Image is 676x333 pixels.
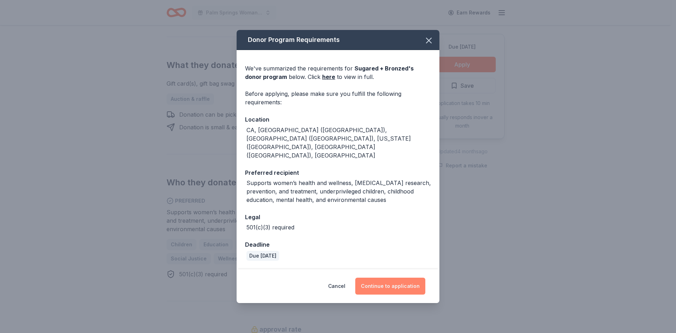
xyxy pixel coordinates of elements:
div: 501(c)(3) required [246,223,294,232]
a: here [322,73,335,81]
div: Before applying, please make sure you fulfill the following requirements: [245,90,431,106]
div: Location [245,115,431,124]
button: Cancel [328,278,345,295]
button: Continue to application [355,278,425,295]
div: We've summarized the requirements for below. Click to view in full. [245,64,431,81]
div: Preferred recipient [245,168,431,177]
div: Deadline [245,240,431,249]
div: CA, [GEOGRAPHIC_DATA] ([GEOGRAPHIC_DATA]), [GEOGRAPHIC_DATA] ([GEOGRAPHIC_DATA]), [US_STATE] ([GE... [246,126,431,160]
div: Due [DATE] [246,251,279,261]
div: Supports women’s health and wellness, [MEDICAL_DATA] research, prevention, and treatment, underpr... [246,179,431,204]
div: Donor Program Requirements [237,30,439,50]
div: Legal [245,212,431,222]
